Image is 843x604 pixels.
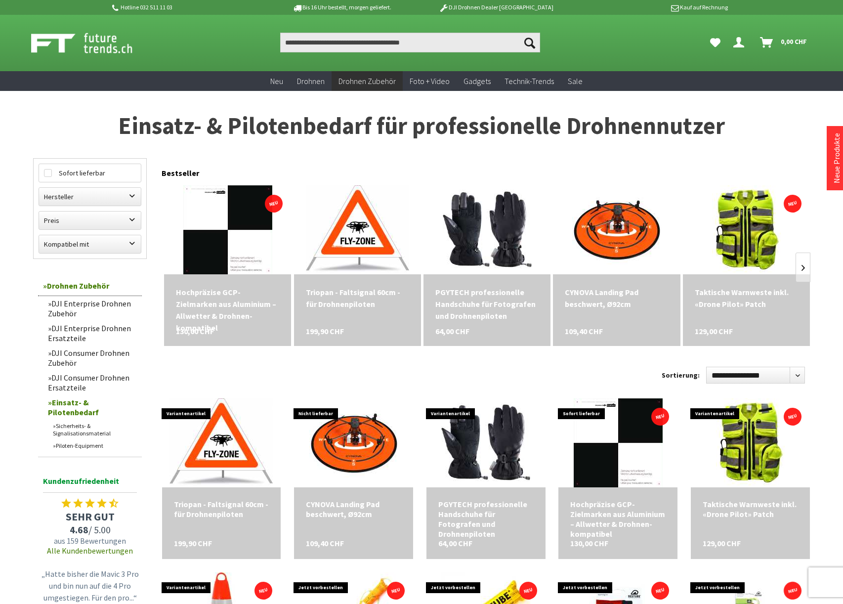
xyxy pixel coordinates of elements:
label: Sofort lieferbar [39,164,141,182]
a: Neue Produkte [832,133,842,183]
div: Triopan - Faltsignal 60cm - für Drohnenpiloten [174,499,269,519]
a: Meine Favoriten [705,33,725,52]
span: aus 159 Bewertungen [38,536,142,546]
a: Technik-Trends [498,71,561,91]
div: Taktische Warnweste inkl. «Drone Pilot» Patch [703,499,798,519]
span: Technik-Trends [505,76,554,86]
img: PGYTECH professionelle Handschuhe für Fotografen und Drohnenpiloten [443,185,532,274]
h1: Einsatz- & Pilotenbedarf für professionelle Drohnennutzer [33,114,810,138]
img: Triopan - Faltsignal 60cm - für Drohnenpiloten [169,398,273,487]
div: Hochpräzise GCP-Zielmarken aus Aluminium – Allwetter & Drohnen-kompatibel [570,499,666,539]
span: Drohnen [297,76,325,86]
span: Foto + Video [410,76,450,86]
div: Taktische Warnweste inkl. «Drone Pilot» Patch [695,286,798,310]
a: DJI Enterprise Drohnen Ersatzteile [43,321,142,345]
span: Gadgets [464,76,491,86]
label: Hersteller [39,188,141,206]
span: Kundenzufriedenheit [43,475,137,493]
span: 4.68 [70,523,88,536]
div: PGYTECH professionelle Handschuhe für Fotografen und Drohnenpiloten [438,499,534,539]
a: PGYTECH professionelle Handschuhe für Fotografen und Drohnenpiloten 64,00 CHF [438,499,534,539]
button: Suchen [519,33,540,52]
p: Hotline 032 511 11 03 [110,1,264,13]
span: / 5.00 [38,523,142,536]
a: Dein Konto [729,33,752,52]
a: Einsatz- & Pilotenbedarf [43,395,142,420]
a: Drohnen Zubehör [332,71,403,91]
span: 130,00 CHF [570,538,608,548]
div: CYNOVA Landing Pad beschwert, Ø92cm [565,286,668,310]
span: 129,00 CHF [703,538,741,548]
img: Taktische Warnweste inkl. «Drone Pilot» Patch [716,398,785,487]
label: Preis [39,212,141,229]
span: Drohnen Zubehör [338,76,396,86]
span: 64,00 CHF [435,325,469,337]
a: DJI Enterprise Drohnen Zubehör [43,296,142,321]
a: Alle Kundenbewertungen [47,546,133,556]
a: Gadgets [457,71,498,91]
a: CYNOVA Landing Pad beschwert, Ø92cm 109,40 CHF [565,286,668,310]
label: Kompatibel mit [39,235,141,253]
a: Drohnen [290,71,332,91]
span: 199,90 CHF [306,325,344,337]
p: Kauf auf Rechnung [573,1,727,13]
img: Taktische Warnweste inkl. «Drone Pilot» Patch [712,185,781,274]
span: SEHR GUT [38,510,142,523]
a: Triopan - Faltsignal 60cm - für Drohnenpiloten 199,90 CHF [306,286,409,310]
span: 0,00 CHF [781,34,807,49]
span: 109,40 CHF [306,538,344,548]
a: Hochpräzise GCP-Zielmarken aus Aluminium – Allwetter & Drohnen-kompatibel 130,00 CHF [570,499,666,539]
div: PGYTECH professionelle Handschuhe für Fotografen und Drohnenpiloten [435,286,539,322]
img: CYNOVA Landing Pad beschwert, Ø92cm [309,398,398,487]
img: Triopan - Faltsignal 60cm - für Drohnenpiloten [306,185,409,274]
img: Hochpräzise GCP-Zielmarken aus Aluminium – Allwetter & Drohnen-kompatibel [183,185,272,274]
span: Neu [270,76,283,86]
a: Neu [263,71,290,91]
a: Drohnen Zubehör [38,276,142,296]
img: Shop Futuretrends - zur Startseite wechseln [31,31,154,55]
img: Hochpräzise GCP-Zielmarken aus Aluminium – Allwetter & Drohnen-kompatibel [574,398,663,487]
div: Triopan - Faltsignal 60cm - für Drohnenpiloten [306,286,409,310]
a: DJI Consumer Drohnen Ersatzteile [43,370,142,395]
div: CYNOVA Landing Pad beschwert, Ø92cm [306,499,401,519]
span: 64,00 CHF [438,538,472,548]
a: Foto + Video [403,71,457,91]
span: 129,00 CHF [695,325,733,337]
a: Taktische Warnweste inkl. «Drone Pilot» Patch 129,00 CHF [695,286,798,310]
p: Bis 16 Uhr bestellt, morgen geliefert. [264,1,419,13]
img: PGYTECH professionelle Handschuhe für Fotografen und Drohnenpiloten [441,398,530,487]
a: Warenkorb [756,33,812,52]
a: PGYTECH professionelle Handschuhe für Fotografen und Drohnenpiloten 64,00 CHF [435,286,539,322]
a: Triopan - Faltsignal 60cm - für Drohnenpiloten 199,90 CHF [174,499,269,519]
a: Hochpräzise GCP-Zielmarken aus Aluminium – Allwetter & Drohnen-kompatibel 130,00 CHF [176,286,279,334]
p: DJI Drohnen Dealer [GEOGRAPHIC_DATA] [419,1,573,13]
label: Sortierung: [662,367,700,383]
a: Piloten-Equipment [48,439,142,452]
input: Produkt, Marke, Kategorie, EAN, Artikelnummer… [280,33,540,52]
span: Sale [568,76,583,86]
a: Sicherheits- & Signalisationsmaterial [48,420,142,439]
img: CYNOVA Landing Pad beschwert, Ø92cm [572,185,661,274]
a: DJI Consumer Drohnen Zubehör [43,345,142,370]
div: Bestseller [162,158,810,183]
span: 109,40 CHF [565,325,603,337]
span: 130,00 CHF [176,325,214,337]
a: Taktische Warnweste inkl. «Drone Pilot» Patch 129,00 CHF [703,499,798,519]
a: CYNOVA Landing Pad beschwert, Ø92cm 109,40 CHF [306,499,401,519]
div: Hochpräzise GCP-Zielmarken aus Aluminium – Allwetter & Drohnen-kompatibel [176,286,279,334]
span: 199,90 CHF [174,538,212,548]
a: Sale [561,71,590,91]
